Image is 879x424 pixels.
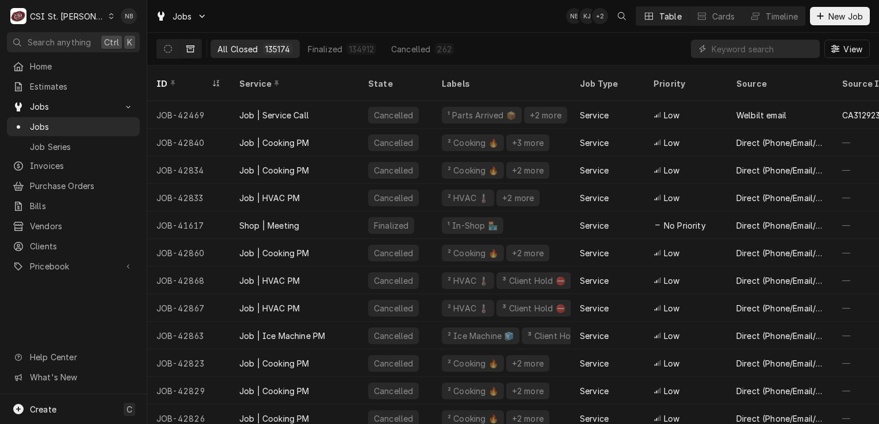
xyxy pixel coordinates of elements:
input: Keyword search [712,40,814,58]
div: JOB-42829 [147,377,230,404]
div: Job | Cooking PM [239,247,309,259]
span: Home [30,60,134,72]
div: Cancelled [373,357,414,369]
div: Service [580,164,609,176]
span: Ctrl [104,36,119,48]
div: +2 more [511,357,545,369]
a: Go to Pricebook [7,257,140,276]
div: Service [580,137,609,149]
a: Go to What's New [7,368,140,387]
div: Direct (Phone/Email/etc.) [736,275,824,287]
span: Jobs [173,10,192,22]
div: ² HVAC 🌡️ [446,302,490,314]
span: Low [664,137,679,149]
div: ² HVAC 🌡️ [446,275,490,287]
div: JOB-42867 [147,294,230,322]
div: Service [580,109,609,121]
div: ² Cooking 🔥 [446,357,499,369]
div: ² Cooking 🔥 [446,385,499,397]
div: Job | HVAC PM [239,275,300,287]
div: Job | Ice Machine PM [239,330,325,342]
div: Cancelled [373,247,414,259]
div: 134912 [349,43,374,55]
a: Bills [7,196,140,215]
div: Direct (Phone/Email/etc.) [736,137,824,149]
span: Jobs [30,101,117,113]
span: Low [664,247,679,259]
div: ¹ In-Shop 🏪 [446,219,499,232]
div: Service [580,330,609,342]
a: Clients [7,237,140,256]
div: Direct (Phone/Email/etc.) [736,385,824,397]
div: JOB-42823 [147,349,230,377]
div: Nick Badolato's Avatar [566,8,582,24]
div: Job | Cooking PM [239,164,309,176]
a: Go to Jobs [151,7,212,26]
div: Welbilt email [736,109,786,121]
div: ³ Client Hold ⛔️ [526,330,591,342]
div: Cancelled [373,192,414,204]
div: C [10,8,26,24]
span: Low [664,192,679,204]
a: Job Series [7,137,140,156]
div: Cancelled [373,164,414,176]
div: 262 [437,43,451,55]
div: +2 more [511,247,545,259]
div: + 2 [592,8,608,24]
div: Priority [653,78,716,90]
div: Cancelled [373,385,414,397]
div: Job | HVAC PM [239,192,300,204]
div: CSI St. Louis's Avatar [10,8,26,24]
div: +2 more [511,385,545,397]
span: Low [664,357,679,369]
span: Help Center [30,351,133,363]
button: View [824,40,870,58]
div: JOB-42840 [147,129,230,156]
div: Direct (Phone/Email/etc.) [736,330,824,342]
a: Vendors [7,217,140,236]
div: JOB-41617 [147,211,230,239]
div: +2 more [501,192,535,204]
div: Direct (Phone/Email/etc.) [736,164,824,176]
div: Job | Cooking PM [239,357,309,369]
div: +2 more [511,164,545,176]
div: CSI St. [PERSON_NAME] [30,10,105,22]
div: Direct (Phone/Email/etc.) [736,247,824,259]
div: Service [580,192,609,204]
div: ² Cooking 🔥 [446,247,499,259]
div: ² Cooking 🔥 [446,137,499,149]
div: Service [580,247,609,259]
div: Labels [442,78,561,90]
span: What's New [30,371,133,383]
div: ³ Client Hold ⛔️ [501,275,566,287]
div: Job | Service Call [239,109,309,121]
span: Vendors [30,220,134,232]
a: Home [7,57,140,76]
div: Ken Jiricek's Avatar [579,8,595,24]
div: JOB-42860 [147,239,230,267]
a: Estimates [7,77,140,96]
span: Search anything [28,36,91,48]
span: Low [664,164,679,176]
div: Nick Badolato's Avatar [121,8,137,24]
a: Jobs [7,117,140,136]
div: Cancelled [373,330,414,342]
div: Table [659,10,682,22]
span: No Priority [664,219,706,232]
div: ² Ice Machine 🧊 [446,330,515,342]
span: Low [664,385,679,397]
div: Service [239,78,347,90]
div: State [368,78,423,90]
div: Cancelled [373,109,414,121]
button: New Job [810,7,870,25]
span: Pricebook [30,260,117,272]
button: Open search [613,7,631,25]
div: Job | Cooking PM [239,137,309,149]
div: Job | HVAC PM [239,302,300,314]
a: Purchase Orders [7,176,140,195]
div: ² Cooking 🔥 [446,164,499,176]
div: ² HVAC 🌡️ [446,192,490,204]
div: 135174 [265,43,291,55]
div: Timeline [766,10,798,22]
span: Clients [30,240,134,252]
